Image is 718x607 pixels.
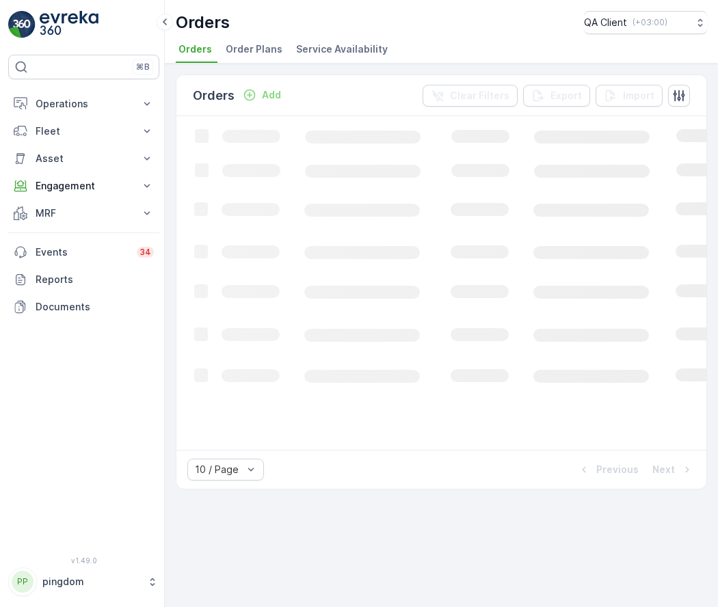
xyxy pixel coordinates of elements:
[193,86,235,105] p: Orders
[8,145,159,172] button: Asset
[8,172,159,200] button: Engagement
[36,124,132,138] p: Fleet
[8,118,159,145] button: Fleet
[42,575,140,589] p: pingdom
[584,16,627,29] p: QA Client
[8,11,36,38] img: logo
[226,42,282,56] span: Order Plans
[584,11,707,34] button: QA Client(+03:00)
[176,12,230,33] p: Orders
[8,200,159,227] button: MRF
[262,88,281,102] p: Add
[36,152,132,165] p: Asset
[8,556,159,565] span: v 1.49.0
[423,85,518,107] button: Clear Filters
[8,90,159,118] button: Operations
[550,89,582,103] p: Export
[36,179,132,193] p: Engagement
[623,89,654,103] p: Import
[36,206,132,220] p: MRF
[36,273,154,286] p: Reports
[8,239,159,266] a: Events34
[139,247,151,258] p: 34
[8,293,159,321] a: Documents
[36,300,154,314] p: Documents
[36,97,132,111] p: Operations
[651,461,695,478] button: Next
[237,87,287,103] button: Add
[12,571,34,593] div: PP
[633,17,667,28] p: ( +03:00 )
[652,463,675,476] p: Next
[296,42,388,56] span: Service Availability
[596,463,639,476] p: Previous
[450,89,509,103] p: Clear Filters
[523,85,590,107] button: Export
[596,85,663,107] button: Import
[8,266,159,293] a: Reports
[576,461,640,478] button: Previous
[40,11,98,38] img: logo_light-DOdMpM7g.png
[36,245,129,259] p: Events
[136,62,150,72] p: ⌘B
[178,42,212,56] span: Orders
[8,567,159,596] button: PPpingdom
